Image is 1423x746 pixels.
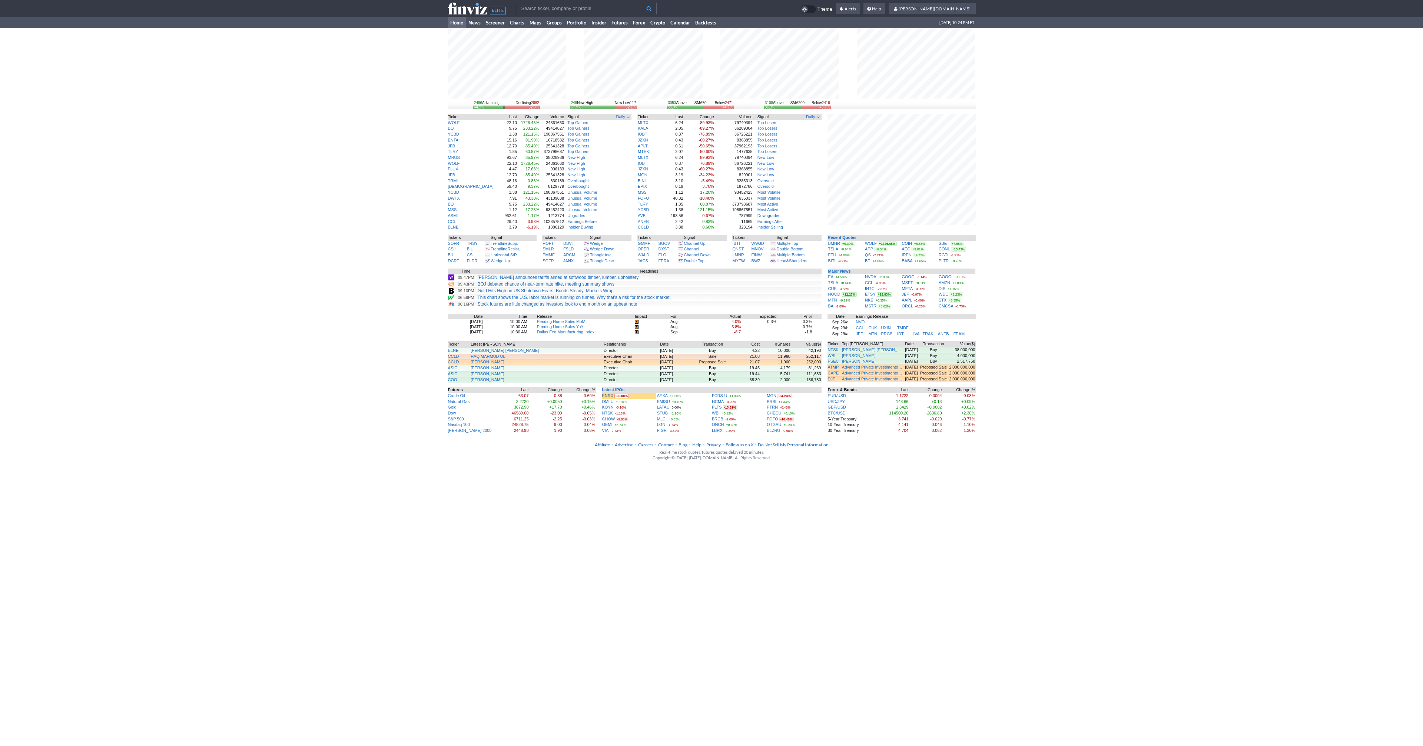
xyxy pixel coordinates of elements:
a: MLTX [638,120,649,125]
a: Do Not Sell My Personal Information [758,442,829,447]
a: Nasdaq 100 [448,422,470,427]
a: SBET [939,241,949,246]
a: Horizontal S/R [491,253,517,257]
a: FLDR [467,259,478,263]
a: FINW [752,253,762,257]
a: VIA [602,428,608,433]
a: New High [567,167,585,171]
a: Contact [658,442,674,447]
a: Overbought [567,184,588,189]
a: New High [567,161,585,166]
a: Multiple Top [776,241,798,246]
a: UXIN [881,326,890,330]
a: JACS [638,259,648,263]
a: YCBD [448,190,460,194]
a: OPER [638,247,649,251]
a: Theme [800,5,832,13]
a: DBVT [563,241,574,246]
a: NVDA [865,274,876,279]
a: Most Volatile [757,196,780,200]
a: FEAM [953,332,965,336]
a: TRAK [922,332,933,336]
a: WALD [638,253,649,257]
a: TMDE [897,326,909,330]
div: New Low [615,100,636,106]
a: YCBD [638,207,649,212]
div: New High [571,100,593,106]
a: GBP/USD [828,405,846,409]
span: Daily [806,114,815,120]
a: EPIX [638,184,647,189]
a: Follow us on X [726,442,754,447]
a: WBI [712,411,720,415]
a: Crude Oil [448,393,465,398]
a: Backtests [693,17,719,28]
a: Most Volatile [757,190,780,194]
a: HOOD [828,292,840,296]
a: NVO [856,320,865,324]
a: Major News [828,269,851,273]
a: Top Gainers [567,144,589,148]
a: CHECU [767,411,781,415]
a: FCRS-U [712,393,727,398]
a: COIN [902,241,912,246]
a: DCRE [448,259,460,263]
a: IOBT [638,161,647,166]
a: JZXN [638,167,648,171]
a: CSHI [448,247,458,251]
a: APP [865,247,873,251]
a: Top Losers [757,138,777,142]
a: Top Gainers [567,149,589,154]
a: NTSK [602,411,613,415]
a: Advanced Private Investimentos Inova Simples (I.S.) [842,370,903,376]
div: Declining [515,100,539,106]
a: MSS [448,207,457,212]
a: YCBD [448,132,460,136]
a: JEF [902,292,909,296]
a: INTC [865,286,875,291]
a: KALA [638,126,648,130]
a: MGN [767,393,776,398]
a: ORCL [902,304,913,308]
a: New Low [757,155,774,160]
a: Sep 29/b [832,326,848,330]
a: ETH [828,253,836,257]
a: HCMA [712,399,724,404]
a: BOJ debated chance of near-term rate hike, meeting summary shows [478,282,615,287]
a: CMCSA [939,304,953,308]
a: Privacy [706,442,721,447]
a: DIS [939,286,945,291]
a: NKE [865,298,873,302]
a: Affiliate [595,442,610,447]
a: Double Top [684,259,704,263]
a: TrendlineResist. [491,247,520,251]
a: Top Losers [757,126,777,130]
a: KOYN [602,405,614,409]
a: Wedge [590,241,603,246]
a: Gold Hits High on US Shutdown Fears, Bonds Steady: Markets Wrap [478,288,614,293]
a: [PERSON_NAME] [471,372,504,376]
span: Trendline [491,247,507,251]
a: GOOG [902,274,915,279]
a: CONL [939,247,950,251]
a: Screener [483,17,507,28]
a: BRCB [712,417,723,421]
a: Unusual Volume [567,207,597,212]
a: SOFR [543,259,554,263]
a: IVA [913,332,920,336]
a: CCL [448,219,456,224]
div: SMA50 [667,100,734,106]
b: Latest IPOs [602,387,625,392]
a: Blog [679,442,687,447]
a: JFB [448,144,455,148]
a: [PERSON_NAME] 2000 [448,428,492,433]
a: BIL [448,253,454,257]
a: HOFT [543,241,554,246]
a: BRBI [767,399,776,404]
a: Natural Gas [448,399,470,404]
a: Wedge Down [590,247,614,251]
a: Head&Shoulders [776,259,807,263]
a: Advertise [615,442,633,447]
a: Channel [684,247,699,251]
a: HAQ MAHMUD UL [471,354,505,359]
